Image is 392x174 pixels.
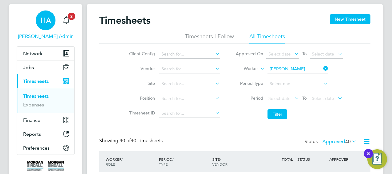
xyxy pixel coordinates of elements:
[23,145,50,151] span: Preferences
[17,60,74,74] button: Jobs
[23,102,44,108] a: Expenses
[99,138,164,144] div: Showing
[17,141,74,155] button: Preferences
[127,51,155,56] label: Client Config
[159,109,220,118] input: Search for...
[17,74,74,88] button: Timesheets
[27,161,64,171] img: morgansindall-logo-retina.png
[121,157,123,162] span: /
[17,113,74,127] button: Finance
[23,117,40,123] span: Finance
[282,157,293,162] span: TOTAL
[267,80,328,88] input: Select one
[17,161,75,171] a: Go to home page
[235,51,263,56] label: Approved On
[17,33,75,40] span: Hays Admin
[104,154,157,170] div: WORKER
[40,16,51,24] span: HA
[159,80,220,88] input: Search for...
[68,13,75,20] span: 2
[220,157,221,162] span: /
[300,94,308,102] span: To
[300,50,308,58] span: To
[367,149,387,169] button: Open Resource Center, 8 new notifications
[159,65,220,73] input: Search for...
[159,94,220,103] input: Search for...
[127,110,155,116] label: Timesheet ID
[367,154,370,162] div: 8
[268,51,291,57] span: Select date
[159,162,168,167] span: TYPE
[235,95,263,101] label: Period
[120,138,131,144] span: 40 of
[17,88,74,113] div: Timesheets
[157,154,211,170] div: PERIOD
[304,138,358,146] div: Status
[120,138,163,144] span: 40 Timesheets
[322,139,357,145] label: Approved
[211,154,264,170] div: SITE
[159,50,220,59] input: Search for...
[312,96,334,101] span: Select date
[312,51,334,57] span: Select date
[296,154,328,165] div: STATUS
[17,10,75,40] a: HA[PERSON_NAME] Admin
[106,162,115,167] span: ROLE
[127,81,155,86] label: Site
[249,33,285,44] li: All Timesheets
[345,139,351,145] span: 40
[17,127,74,141] button: Reports
[268,96,291,101] span: Select date
[212,162,227,167] span: VENDOR
[127,95,155,101] label: Position
[23,93,49,99] a: Timesheets
[23,78,49,84] span: Timesheets
[99,14,150,27] h2: Timesheets
[267,109,287,119] button: Filter
[328,154,360,165] div: APPROVER
[23,64,34,70] span: Jobs
[127,66,155,71] label: Vendor
[267,65,328,73] input: Search for...
[60,10,72,30] a: 2
[172,157,174,162] span: /
[23,51,43,56] span: Network
[23,131,41,137] span: Reports
[235,81,263,86] label: Period Type
[230,66,258,72] label: Worker
[330,14,370,24] button: New Timesheet
[17,47,74,60] button: Network
[185,33,234,44] li: Timesheets I Follow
